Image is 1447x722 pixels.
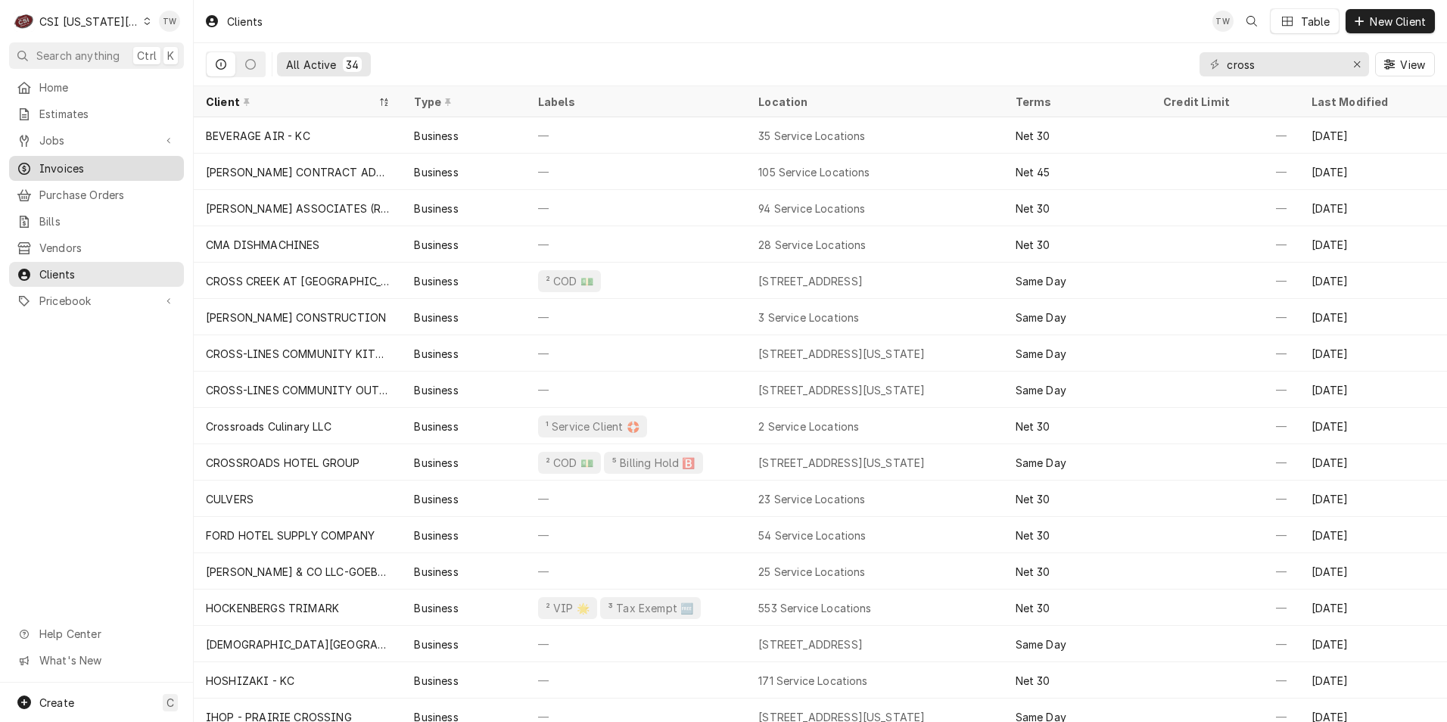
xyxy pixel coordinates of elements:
span: Vendors [39,240,176,256]
div: ¹ Service Client 🛟 [544,419,641,434]
div: CULVERS [206,491,254,507]
span: Jobs [39,132,154,148]
span: New Client [1367,14,1429,30]
div: 171 Service Locations [758,673,867,689]
div: Business [414,673,458,689]
div: [DATE] [1299,590,1447,626]
span: Help Center [39,626,175,642]
div: [PERSON_NAME] CONSTRUCTION [206,310,386,325]
span: What's New [39,652,175,668]
div: Net 30 [1016,564,1050,580]
div: — [1151,263,1299,299]
div: ² COD 💵 [544,273,595,289]
div: Net 30 [1016,237,1050,253]
div: [PERSON_NAME] & CO LLC-GOEBEL MITTS CONST [206,564,390,580]
div: CSI [US_STATE][GEOGRAPHIC_DATA] [39,14,139,30]
div: ² COD 💵 [544,455,595,471]
span: Pricebook [39,293,154,309]
input: Keyword search [1227,52,1340,76]
div: — [526,626,746,662]
div: — [526,154,746,190]
div: Same Day [1016,636,1066,652]
span: Estimates [39,106,176,122]
span: View [1397,57,1428,73]
div: Location [758,94,991,110]
div: Credit Limit [1163,94,1284,110]
div: — [1151,662,1299,699]
div: 54 Service Locations [758,527,866,543]
div: — [1151,299,1299,335]
span: Search anything [36,48,120,64]
div: [DATE] [1299,444,1447,481]
div: Net 30 [1016,491,1050,507]
div: BEVERAGE AIR - KC [206,128,310,144]
div: — [526,662,746,699]
div: [DATE] [1299,481,1447,517]
span: Create [39,696,74,709]
div: Business [414,491,458,507]
a: Estimates [9,101,184,126]
div: FORD HOTEL SUPPLY COMPANY [206,527,375,543]
div: [PERSON_NAME] ASSOCIATES (READY KITCHEN WARRANTY) [206,201,390,216]
div: Business [414,273,458,289]
div: Business [414,164,458,180]
button: View [1375,52,1435,76]
div: 25 Service Locations [758,564,865,580]
div: Net 30 [1016,527,1050,543]
div: 3 Service Locations [758,310,859,325]
div: — [1151,626,1299,662]
div: [DATE] [1299,154,1447,190]
div: 28 Service Locations [758,237,866,253]
div: ³ Tax Exempt 🆓 [606,600,695,616]
div: 94 Service Locations [758,201,865,216]
a: Go to Jobs [9,128,184,153]
div: [DATE] [1299,517,1447,553]
div: Net 45 [1016,164,1050,180]
div: Business [414,600,458,616]
div: Business [414,346,458,362]
div: Business [414,455,458,471]
div: — [1151,553,1299,590]
div: Crossroads Culinary LLC [206,419,331,434]
div: Tori Warrick's Avatar [1212,11,1234,32]
div: Net 30 [1016,419,1050,434]
div: CROSS CREEK AT [GEOGRAPHIC_DATA] [206,273,390,289]
span: Purchase Orders [39,187,176,203]
button: New Client [1346,9,1435,33]
div: — [526,117,746,154]
div: Same Day [1016,346,1066,362]
div: — [526,553,746,590]
div: [DATE] [1299,190,1447,226]
div: 105 Service Locations [758,164,870,180]
div: CROSS-LINES COMMUNITY KITCHEN [206,346,390,362]
div: — [1151,372,1299,408]
div: — [1151,408,1299,444]
div: ⁵ Billing Hold 🅱️ [610,455,697,471]
a: Go to What's New [9,648,184,673]
div: — [1151,590,1299,626]
div: All Active [286,57,337,73]
div: — [1151,154,1299,190]
div: [DATE] [1299,299,1447,335]
div: [STREET_ADDRESS][US_STATE] [758,346,925,362]
div: [STREET_ADDRESS][US_STATE] [758,382,925,398]
div: — [1151,117,1299,154]
div: Type [414,94,510,110]
div: — [526,299,746,335]
div: [DATE] [1299,626,1447,662]
button: Erase input [1345,52,1369,76]
div: 34 [346,57,359,73]
div: Net 30 [1016,128,1050,144]
div: — [526,481,746,517]
div: Business [414,527,458,543]
div: — [526,335,746,372]
span: K [167,48,174,64]
div: [DATE] [1299,553,1447,590]
div: CSI Kansas City's Avatar [14,11,35,32]
div: [DATE] [1299,117,1447,154]
div: CMA DISHMACHINES [206,237,320,253]
button: Search anythingCtrlK [9,42,184,69]
div: [DATE] [1299,372,1447,408]
span: Home [39,79,176,95]
div: Business [414,201,458,216]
